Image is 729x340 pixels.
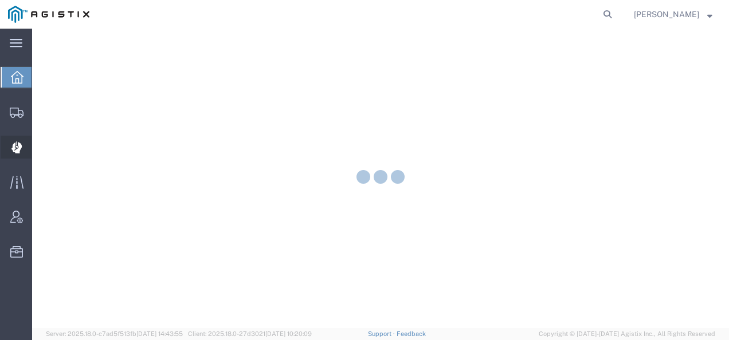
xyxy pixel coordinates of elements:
span: [DATE] 14:43:55 [136,330,183,337]
a: Support [368,330,397,337]
span: Client: 2025.18.0-27d3021 [188,330,312,337]
span: Jessica Carr [634,8,699,21]
span: Copyright © [DATE]-[DATE] Agistix Inc., All Rights Reserved [539,329,715,339]
button: [PERSON_NAME] [633,7,713,21]
img: logo [8,6,89,23]
span: [DATE] 10:20:09 [265,330,312,337]
a: Feedback [397,330,426,337]
span: Server: 2025.18.0-c7ad5f513fb [46,330,183,337]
